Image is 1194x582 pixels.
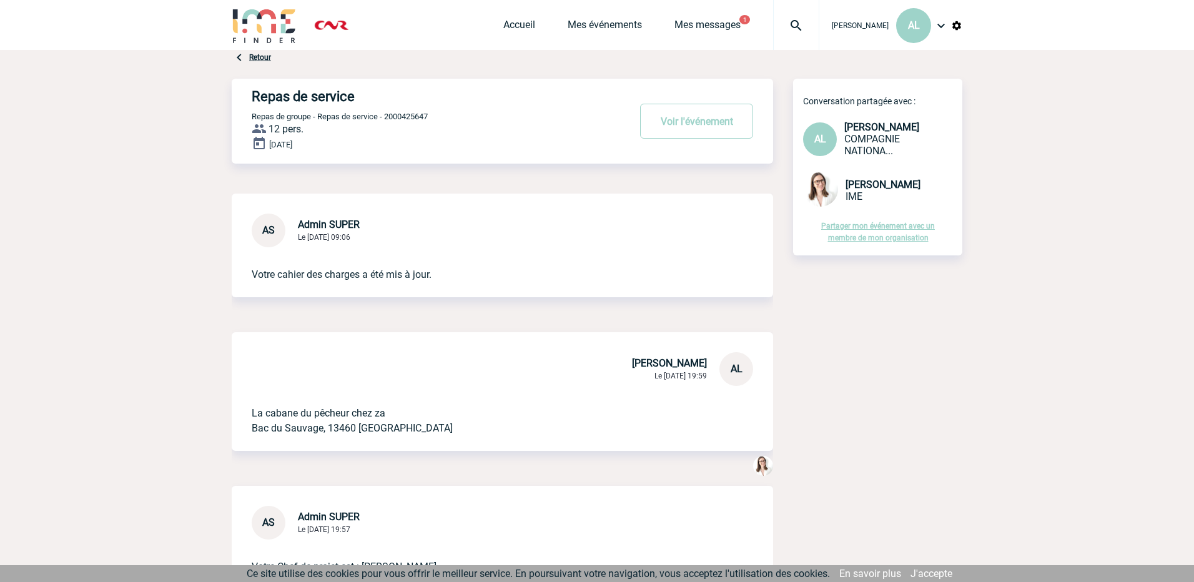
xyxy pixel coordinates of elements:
span: AL [814,133,826,145]
div: Bérengère LEMONNIER 23 Septembre 2025 à 12:14 [753,456,773,478]
span: AS [262,516,275,528]
button: Voir l'événement [640,104,753,139]
span: Le [DATE] 09:06 [298,233,350,242]
span: [PERSON_NAME] [832,21,889,30]
span: Ce site utilise des cookies pour vous offrir le meilleur service. En poursuivant votre navigation... [247,568,830,580]
span: [DATE] [269,140,292,149]
p: Votre cahier des charges a été mis à jour. [252,247,718,282]
h4: Repas de service [252,89,592,104]
a: J'accepte [910,568,952,580]
p: Votre Chef de projet est : [PERSON_NAME]. [252,540,718,575]
span: Admin SUPER [298,511,360,523]
img: IME-Finder [232,7,297,43]
img: 122719-0.jpg [803,172,838,207]
span: [PERSON_NAME] [844,121,919,133]
a: Accueil [503,19,535,36]
a: Mes messages [674,19,741,36]
span: [PERSON_NAME] [632,357,707,369]
p: Conversation partagée avec : [803,96,962,106]
span: Le [DATE] 19:57 [298,525,350,534]
span: COMPAGNIE NATIONALE DU RHONE [844,133,900,157]
span: [PERSON_NAME] [846,179,920,190]
span: AL [908,19,920,31]
button: 1 [739,15,750,24]
span: Admin SUPER [298,219,360,230]
span: Repas de groupe - Repas de service - 2000425647 [252,112,428,121]
img: 122719-0.jpg [753,456,773,476]
p: La cabane du pêcheur chez za Bac du Sauvage, 13460 [GEOGRAPHIC_DATA] [252,386,718,436]
span: AS [262,224,275,236]
a: Retour [249,53,271,62]
span: IME [846,190,862,202]
span: Le [DATE] 19:59 [654,372,707,380]
span: 12 pers. [269,123,303,135]
a: Mes événements [568,19,642,36]
span: AL [731,363,743,375]
a: Partager mon événement avec un membre de mon organisation [821,222,935,242]
a: En savoir plus [839,568,901,580]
